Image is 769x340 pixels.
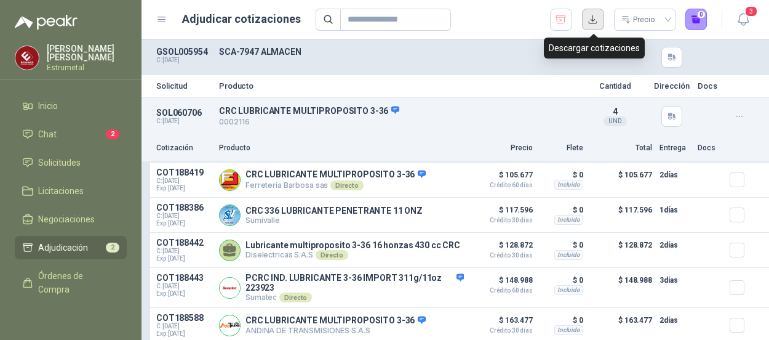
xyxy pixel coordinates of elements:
div: Directo [330,180,363,190]
p: ANDINA DE TRANSMISIONES S.A.S [245,326,426,335]
p: $ 128.872 [471,238,533,259]
span: Crédito 30 días [471,253,533,259]
p: CRC LUBRICANTE MULTIPROPOSITO 3-36 [245,169,426,180]
p: C: [DATE] [156,118,212,125]
a: Negociaciones [15,208,127,231]
span: Licitaciones [38,184,84,198]
p: Flete [540,142,583,154]
span: Crédito 30 días [471,328,533,334]
p: Diselectricas S.A.S [245,250,460,260]
p: 1 días [659,203,690,217]
p: $ 0 [540,238,583,253]
p: SOL060706 [156,108,212,118]
div: Incluido [554,180,583,190]
p: Sumatec [245,293,464,302]
span: Exp: [DATE] [156,290,212,297]
img: Logo peakr [15,15,78,30]
p: $ 163.477 [471,313,533,334]
p: C: [DATE] [156,57,212,64]
span: 2 [106,243,119,253]
img: Company Logo [220,315,240,336]
p: Docs [698,142,722,154]
span: C: [DATE] [156,323,212,330]
p: $ 0 [540,203,583,217]
p: $ 148.988 [471,273,533,294]
span: C: [DATE] [156,212,212,220]
div: Directo [316,250,348,260]
p: Dirección [653,82,690,90]
a: Licitaciones [15,179,127,203]
p: $ 148.988 [591,273,652,302]
a: Chat2 [15,123,127,146]
span: Chat [38,127,57,141]
p: $ 117.596 [591,203,652,227]
p: $ 105.677 [591,168,652,192]
span: Inicio [38,99,58,113]
div: Incluido [554,285,583,295]
p: Entrega [659,142,690,154]
span: Exp: [DATE] [156,185,212,192]
p: PCRC IND. LUBRICANTE 3-36 IMPORT 311g/11oz 223923 [245,273,464,293]
img: Company Logo [15,46,39,70]
p: GSOL005954 [156,47,212,57]
p: $ 0 [540,273,583,288]
a: Órdenes de Compra [15,264,127,301]
div: Incluido [554,250,583,260]
p: COT188588 [156,313,212,323]
div: UND [604,116,627,126]
span: Exp: [DATE] [156,220,212,227]
p: COT188442 [156,238,212,248]
p: COT188419 [156,168,212,177]
div: Incluido [554,325,583,335]
p: CRC LUBRICANTE MULTIPROPOSITO 3-36 [219,105,577,116]
span: 2 [106,129,119,139]
p: $ 0 [540,168,583,182]
p: Ferretería Barbosa sas [245,180,426,190]
span: Negociaciones [38,212,95,226]
p: COT188443 [156,273,212,283]
p: 2 días [659,313,690,328]
p: 2 días [659,168,690,182]
p: Lubricante multiproposito 3-36 16 honzas 430 cc CRC [245,240,460,250]
span: Crédito 30 días [471,217,533,224]
a: Remisiones [15,306,127,330]
p: $ 128.872 [591,238,652,262]
span: Crédito 60 días [471,288,533,294]
div: Incluido [554,215,583,225]
span: 4 [613,107,618,116]
img: Company Logo [220,278,240,298]
p: Total [591,142,652,154]
span: Adjudicación [38,241,88,254]
p: Solicitud [156,82,212,90]
p: [PERSON_NAME] [PERSON_NAME] [47,44,127,62]
span: Órdenes de Compra [38,269,115,296]
div: Precio [621,10,657,29]
p: Producto [219,82,577,90]
p: CRC 336 LUBRICANTE PENETRANTE 11 ONZ [245,206,423,216]
button: 3 [732,9,754,31]
span: Exp: [DATE] [156,255,212,262]
p: Precio [471,142,533,154]
p: CRC LUBRICANTE MULTIPROPOSITO 3-36 [245,315,426,326]
p: $ 0 [540,313,583,328]
p: $ 117.596 [471,203,533,224]
span: C: [DATE] [156,283,212,290]
p: Docs [698,82,722,90]
h1: Adjudicar cotizaciones [182,10,301,28]
p: $ 163.477 [591,313,652,338]
p: Producto [219,142,464,154]
img: Company Logo [220,170,240,190]
a: Solicitudes [15,151,127,174]
div: Descargar cotizaciones [544,38,645,59]
span: Crédito 60 días [471,182,533,188]
div: Directo [279,293,312,302]
p: COT188386 [156,203,212,212]
p: 0002116 [219,116,577,128]
span: Exp: [DATE] [156,330,212,338]
img: Company Logo [220,205,240,225]
span: 3 [744,6,758,17]
p: Cotización [156,142,212,154]
a: Adjudicación2 [15,236,127,259]
span: Solicitudes [38,156,81,169]
p: Sumivalle [245,216,423,225]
